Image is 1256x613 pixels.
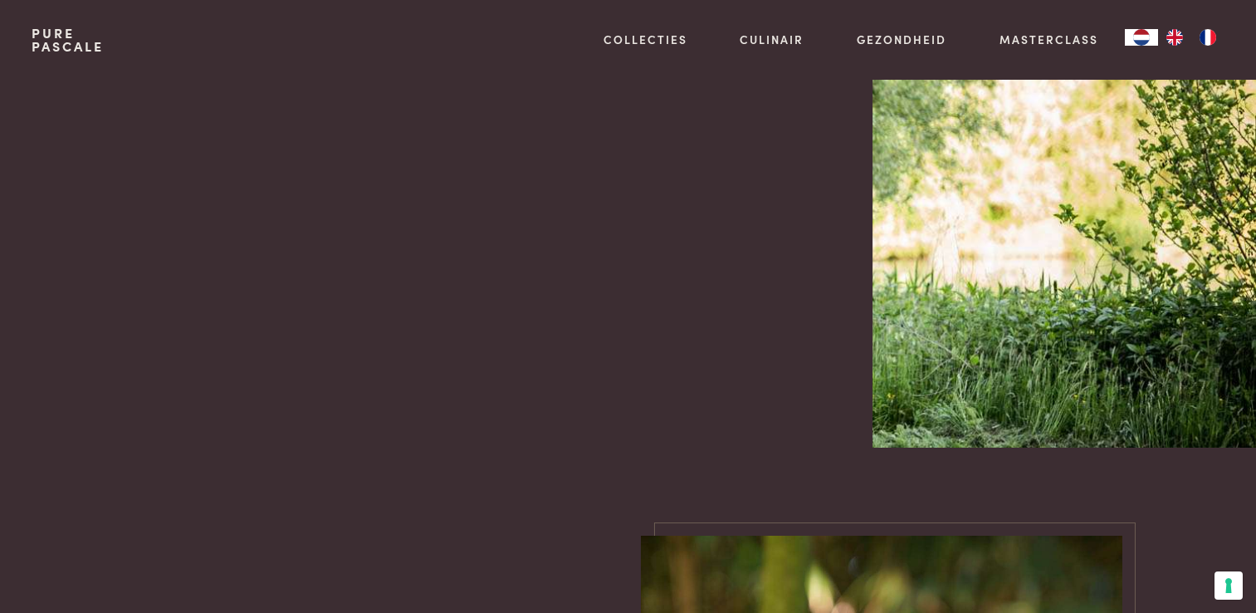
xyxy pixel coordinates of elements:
a: FR [1191,29,1224,46]
a: EN [1158,29,1191,46]
a: PurePascale [32,27,104,53]
div: Language [1125,29,1158,46]
a: Culinair [740,31,804,48]
a: Collecties [604,31,687,48]
a: Gezondheid [857,31,946,48]
a: NL [1125,29,1158,46]
ul: Language list [1158,29,1224,46]
button: Uw voorkeuren voor toestemming voor trackingtechnologieën [1214,571,1243,600]
a: Masterclass [999,31,1098,48]
aside: Language selected: Nederlands [1125,29,1224,46]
